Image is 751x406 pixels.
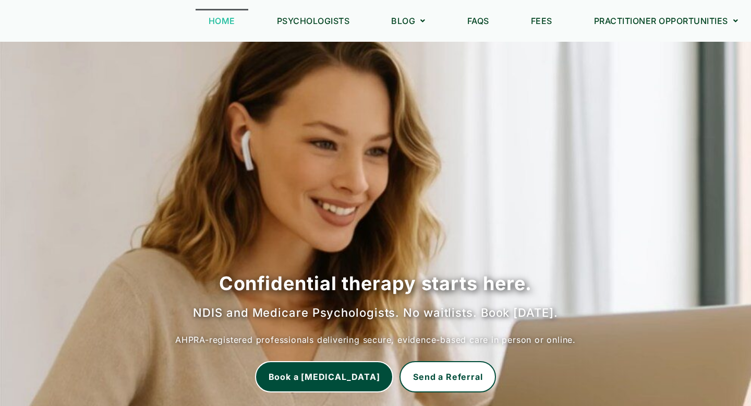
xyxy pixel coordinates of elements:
p: AHPRA-registered professionals delivering secure, evidence-based care in person or online. [10,331,741,348]
a: Fees [518,9,565,33]
a: Psychologists [264,9,363,33]
a: Send a Referral to Chat Corner [399,361,496,392]
a: Blog [378,9,439,33]
a: FAQs [454,9,502,33]
a: Book a Psychologist Now [255,361,394,392]
h1: Confidential therapy starts here. [10,270,741,296]
a: Home [196,9,248,33]
h2: NDIS and Medicare Psychologists. No waitlists. Book [DATE]. [10,305,741,321]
